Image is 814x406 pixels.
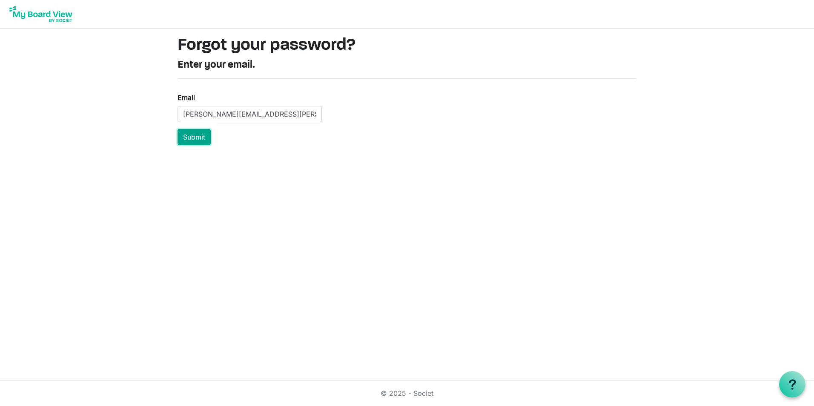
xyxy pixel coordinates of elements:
img: My Board View Logo [7,3,75,25]
button: Submit [178,129,211,145]
label: Email [178,92,195,103]
h1: Forgot your password? [178,35,636,56]
h4: Enter your email. [178,59,636,71]
a: © 2025 - Societ [381,389,433,397]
